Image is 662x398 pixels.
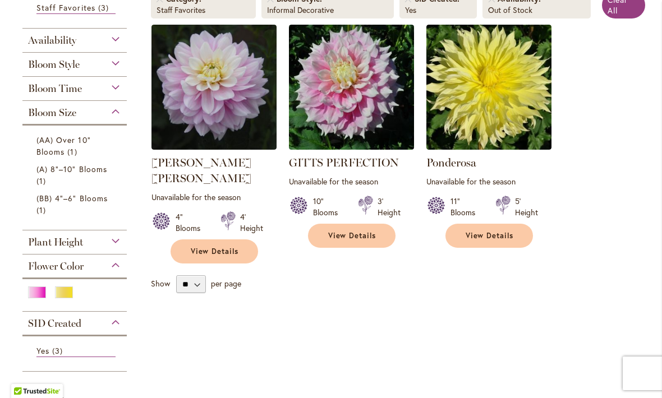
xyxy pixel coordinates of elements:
[36,163,116,187] a: (A) 8"–10" Blooms 1
[426,176,551,187] p: Unavailable for the season
[171,239,258,263] a: View Details
[28,260,84,272] span: Flower Color
[28,317,81,330] span: SID Created
[36,2,116,14] a: Staff Favorites
[151,25,277,150] img: Charlotte Mae
[313,196,344,218] div: 10" Blooms
[28,107,76,119] span: Bloom Size
[515,196,538,218] div: 5' Height
[289,156,399,169] a: GITTS PERFECTION
[28,82,82,95] span: Bloom Time
[36,345,49,356] span: Yes
[98,2,112,13] span: 3
[191,247,239,256] span: View Details
[36,204,49,216] span: 1
[151,278,170,289] span: Show
[378,196,401,218] div: 3' Height
[405,4,472,16] div: Yes
[36,164,107,174] span: (A) 8"–10" Blooms
[36,134,116,158] a: (AA) Over 10" Blooms 1
[328,231,376,240] span: View Details
[28,34,76,47] span: Availability
[36,135,91,157] span: (AA) Over 10" Blooms
[36,192,116,216] a: (BB) 4"–6" Blooms 1
[151,156,251,185] a: [PERSON_NAME] [PERSON_NAME]
[289,176,414,187] p: Unavailable for the season
[450,196,482,218] div: 11" Blooms
[28,58,80,71] span: Bloom Style
[426,156,476,169] a: Ponderosa
[466,231,514,240] span: View Details
[36,175,49,187] span: 1
[426,141,551,152] a: Ponderosa
[36,345,116,357] a: Yes 3
[52,345,66,357] span: 3
[289,141,414,152] a: GITTS PERFECTION
[8,358,40,390] iframe: Launch Accessibility Center
[488,4,585,16] div: Out of Stock
[151,141,277,152] a: Charlotte Mae
[36,193,108,203] span: (BB) 4"–6" Blooms
[308,224,396,248] a: View Details
[211,278,241,289] span: per page
[445,224,533,248] a: View Details
[157,4,250,16] div: Staff Favorites
[240,211,263,234] div: 4' Height
[67,146,80,158] span: 1
[36,2,95,13] span: Staff Favorites
[176,211,207,234] div: 4" Blooms
[289,25,414,150] img: GITTS PERFECTION
[267,4,388,16] div: Informal Decorative
[426,25,551,150] img: Ponderosa
[28,236,83,248] span: Plant Height
[151,192,277,202] p: Unavailable for the season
